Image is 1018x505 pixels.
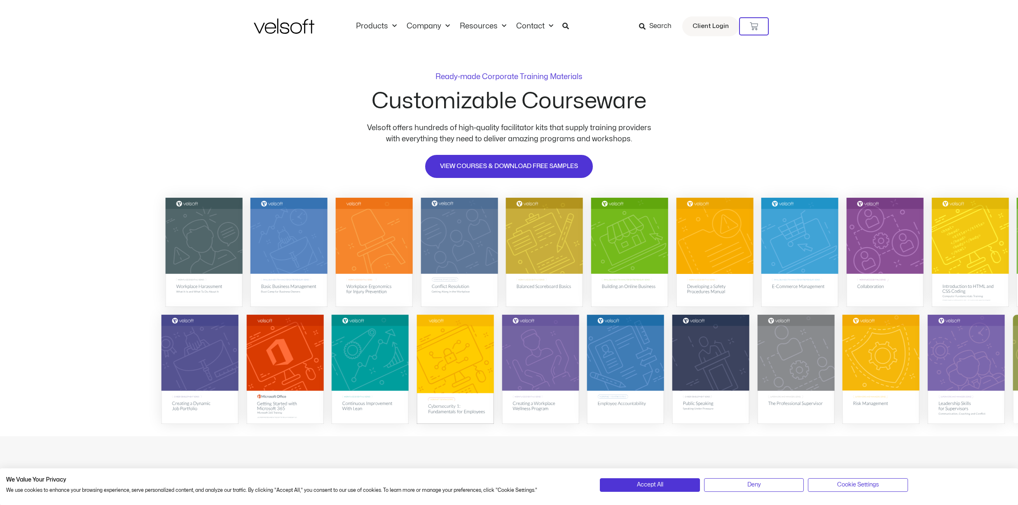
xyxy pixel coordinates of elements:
button: Accept all cookies [600,478,700,491]
button: Adjust cookie preferences [808,478,908,491]
p: Ready-made Corporate Training Materials [435,73,583,81]
a: CompanyMenu Toggle [402,22,455,31]
h2: We Value Your Privacy [6,476,587,484]
span: Deny [747,480,761,489]
a: Search [639,19,677,33]
p: Velsoft offers hundreds of high-quality facilitator kits that supply training providers with ever... [361,122,658,145]
span: Cookie Settings [837,480,879,489]
span: Accept All [637,480,663,489]
nav: Menu [351,22,558,31]
a: ResourcesMenu Toggle [455,22,511,31]
h2: Customizable Courseware [372,90,646,112]
a: VIEW COURSES & DOWNLOAD FREE SAMPLES [424,154,594,179]
p: We use cookies to enhance your browsing experience, serve personalized content, and analyze our t... [6,487,587,494]
span: Search [649,21,672,32]
span: Client Login [693,21,729,32]
button: Deny all cookies [704,478,804,491]
a: ProductsMenu Toggle [351,22,402,31]
span: VIEW COURSES & DOWNLOAD FREE SAMPLES [440,161,578,171]
a: Client Login [682,16,739,36]
a: ContactMenu Toggle [511,22,558,31]
img: Velsoft Training Materials [254,19,314,34]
